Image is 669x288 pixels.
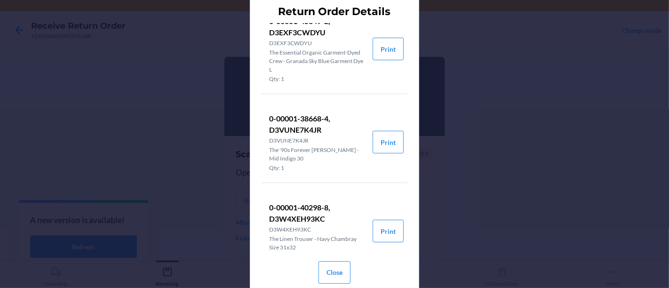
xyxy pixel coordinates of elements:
p: D3W4XEH93KC [269,225,365,234]
button: Print [373,38,404,60]
p: 0-00001-40298-8, D3W4XEH93KC [269,202,365,224]
h2: Return Order Details [279,4,391,19]
button: Close [319,261,350,284]
p: 0-00001-45349-2, D3EXF3CWDYU [269,16,365,38]
p: D3EXF3CWDYU [269,39,365,48]
button: Print [373,220,404,242]
button: Print [373,131,404,153]
p: 0-00001-38668-4, D3VUNE7K4JR [269,113,365,136]
p: D3VUNE7K4JR [269,136,365,145]
p: The Linen Trouser - Navy Chambray Size 31x32 [269,235,365,252]
p: The '90s Forever [PERSON_NAME] - Mid Indigo 30 [269,146,365,163]
p: The Essential Organic Garment-Dyed Crew - Granada Sky Blue Garment Dye L [269,48,365,74]
p: Qty: 1 [269,75,365,83]
p: Qty: 1 [269,164,365,172]
p: Qty: 1 [269,253,365,261]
